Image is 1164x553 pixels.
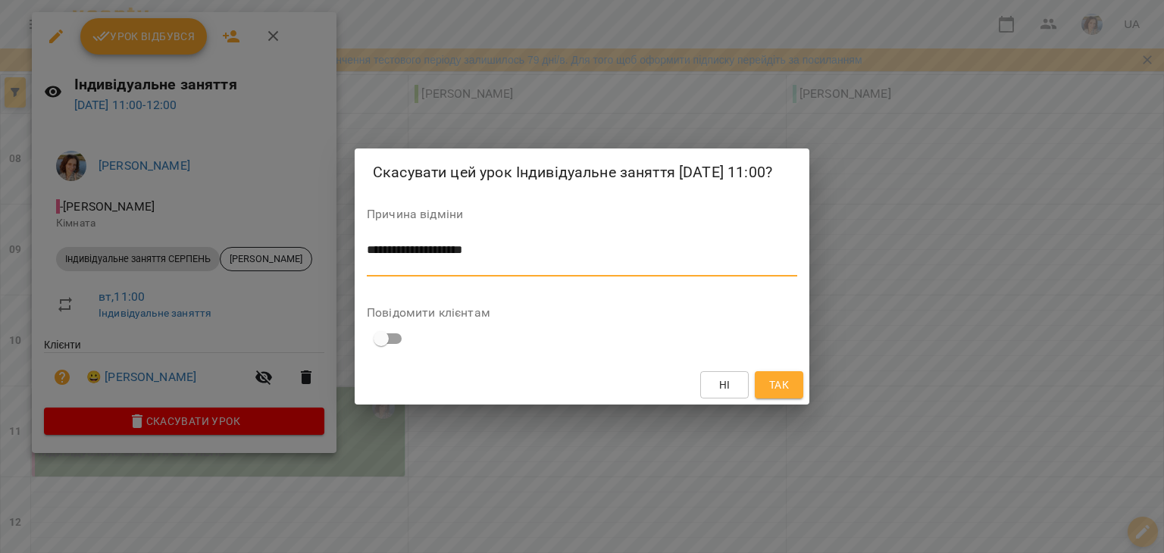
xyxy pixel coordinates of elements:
h2: Скасувати цей урок Індивідуальне заняття [DATE] 11:00? [373,161,791,184]
span: Ні [719,376,731,394]
button: Ні [700,371,749,398]
label: Повідомити клієнтам [367,307,797,319]
label: Причина відміни [367,208,797,220]
button: Так [755,371,803,398]
span: Так [769,376,789,394]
